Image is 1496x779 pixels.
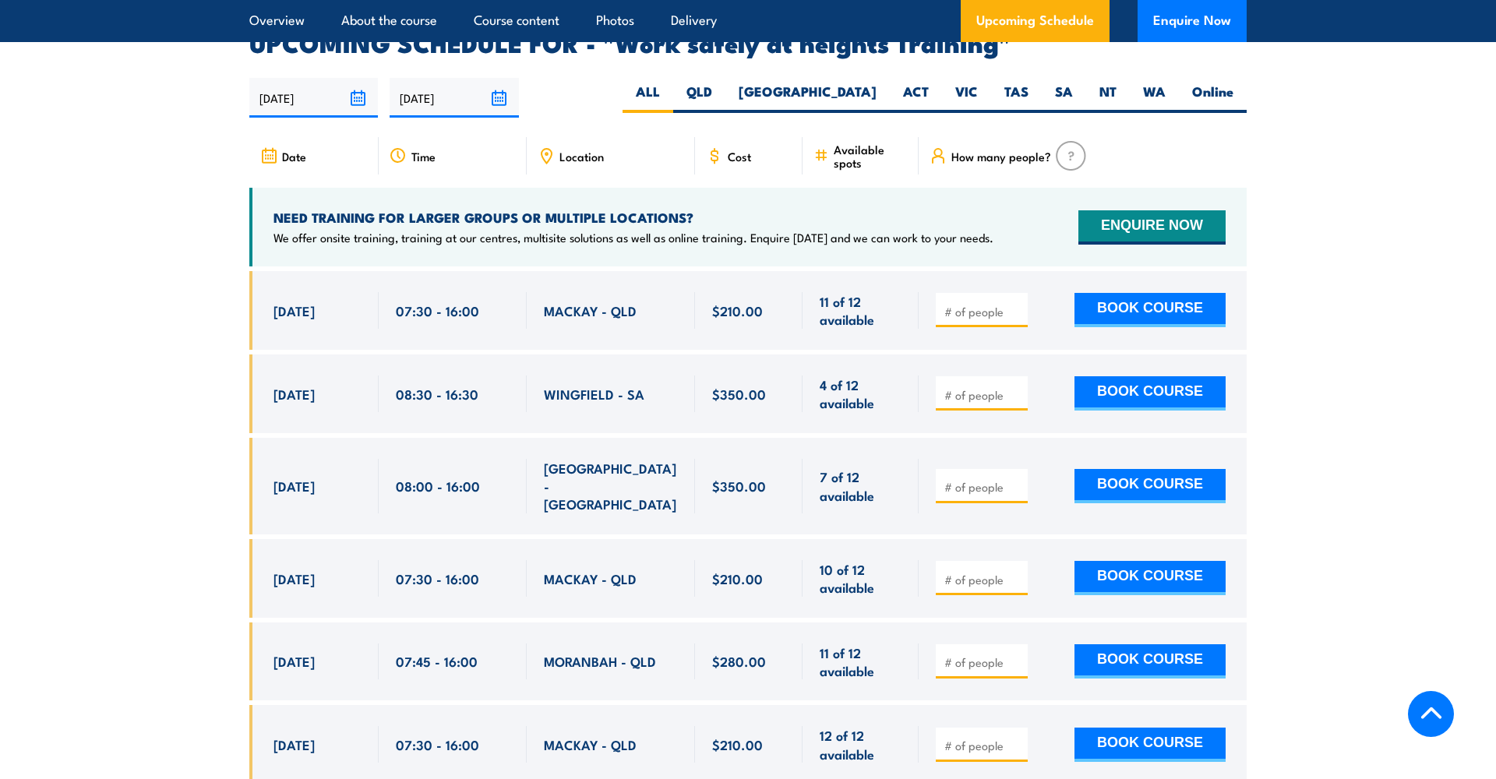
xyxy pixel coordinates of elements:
span: 07:30 - 16:00 [396,301,479,319]
span: 07:30 - 16:00 [396,569,479,587]
p: We offer onsite training, training at our centres, multisite solutions as well as online training... [273,230,993,245]
span: 12 of 12 available [820,726,901,763]
h4: NEED TRAINING FOR LARGER GROUPS OR MULTIPLE LOCATIONS? [273,209,993,226]
button: BOOK COURSE [1074,561,1226,595]
span: MACKAY - QLD [544,569,637,587]
span: [DATE] [273,569,315,587]
span: Cost [728,150,751,163]
span: $210.00 [712,569,763,587]
label: SA [1042,83,1086,113]
label: TAS [991,83,1042,113]
h2: UPCOMING SCHEDULE FOR - "Work safely at heights Training" [249,31,1247,53]
span: [DATE] [273,385,315,403]
input: From date [249,78,378,118]
span: Available spots [834,143,908,169]
label: QLD [673,83,725,113]
label: Online [1179,83,1247,113]
label: ACT [890,83,942,113]
span: 7 of 12 available [820,467,901,504]
input: # of people [944,387,1022,403]
button: BOOK COURSE [1074,728,1226,762]
span: MORANBAH - QLD [544,652,656,670]
span: Location [559,150,604,163]
span: 07:45 - 16:00 [396,652,478,670]
span: [DATE] [273,477,315,495]
button: ENQUIRE NOW [1078,210,1226,245]
span: 11 of 12 available [820,643,901,680]
input: # of people [944,654,1022,670]
span: 10 of 12 available [820,560,901,597]
span: 11 of 12 available [820,292,901,329]
input: # of people [944,479,1022,495]
span: [DATE] [273,652,315,670]
span: $280.00 [712,652,766,670]
button: BOOK COURSE [1074,644,1226,679]
span: $350.00 [712,477,766,495]
span: [DATE] [273,301,315,319]
span: [GEOGRAPHIC_DATA] - [GEOGRAPHIC_DATA] [544,459,678,513]
span: $350.00 [712,385,766,403]
span: 4 of 12 available [820,375,901,412]
input: # of people [944,738,1022,753]
input: # of people [944,304,1022,319]
label: NT [1086,83,1130,113]
span: How many people? [951,150,1051,163]
span: 08:00 - 16:00 [396,477,480,495]
span: Date [282,150,306,163]
span: $210.00 [712,735,763,753]
input: To date [390,78,518,118]
label: VIC [942,83,991,113]
span: $210.00 [712,301,763,319]
span: MACKAY - QLD [544,301,637,319]
span: WINGFIELD - SA [544,385,644,403]
label: ALL [623,83,673,113]
button: BOOK COURSE [1074,293,1226,327]
input: # of people [944,572,1022,587]
label: [GEOGRAPHIC_DATA] [725,83,890,113]
span: Time [411,150,436,163]
label: WA [1130,83,1179,113]
button: BOOK COURSE [1074,376,1226,411]
span: 07:30 - 16:00 [396,735,479,753]
span: MACKAY - QLD [544,735,637,753]
button: BOOK COURSE [1074,469,1226,503]
span: [DATE] [273,735,315,753]
span: 08:30 - 16:30 [396,385,478,403]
